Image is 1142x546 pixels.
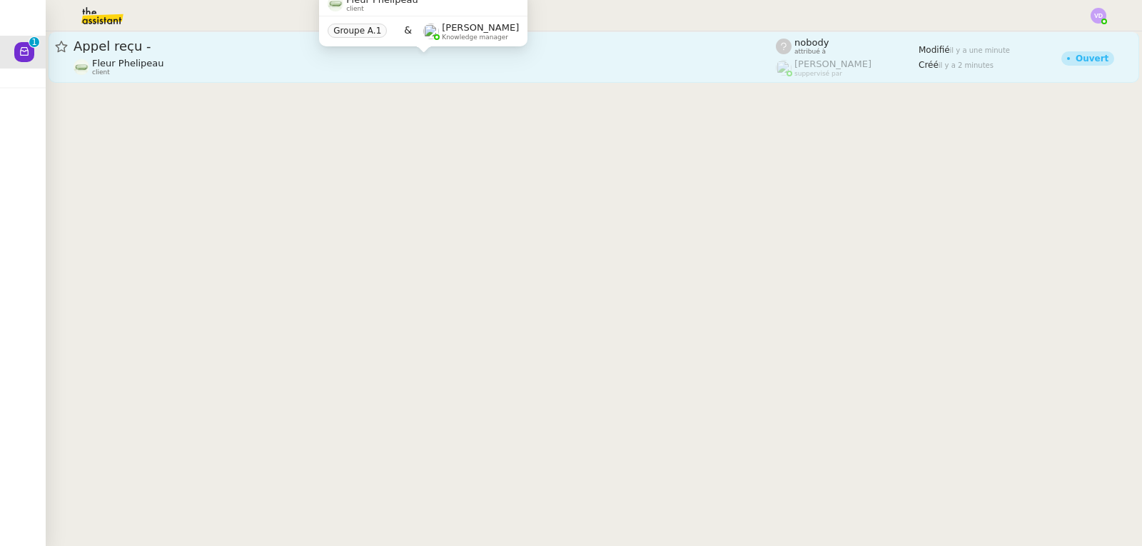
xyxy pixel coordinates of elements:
[1091,8,1106,24] img: svg
[776,37,919,56] app-user-label: attribué à
[92,58,164,69] span: Fleur Phelipeau
[442,22,519,33] span: [PERSON_NAME]
[794,70,842,78] span: suppervisé par
[423,22,519,41] app-user-label: Knowledge manager
[919,45,950,55] span: Modifié
[328,24,387,38] nz-tag: Groupe A.1
[950,46,1010,54] span: il y a une minute
[776,60,792,76] img: users%2FyQfMwtYgTqhRP2YHWHmG2s2LYaD3%2Favatar%2Fprofile-pic.png
[31,37,37,50] p: 1
[404,22,412,41] span: &
[794,59,871,69] span: [PERSON_NAME]
[1076,54,1108,63] div: Ouvert
[423,24,439,39] img: users%2FyQfMwtYgTqhRP2YHWHmG2s2LYaD3%2Favatar%2Fprofile-pic.png
[442,34,508,41] span: Knowledge manager
[794,48,826,56] span: attribué à
[74,59,89,75] img: 7f9b6497-4ade-4d5b-ae17-2cbe23708554
[74,58,776,76] app-user-detailed-label: client
[919,60,939,70] span: Créé
[92,69,110,76] span: client
[29,37,39,47] nz-badge-sup: 1
[794,37,829,48] span: nobody
[74,40,776,53] span: Appel reçu -
[939,61,994,69] span: il y a 2 minutes
[776,59,919,77] app-user-label: suppervisé par
[346,5,364,13] span: client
